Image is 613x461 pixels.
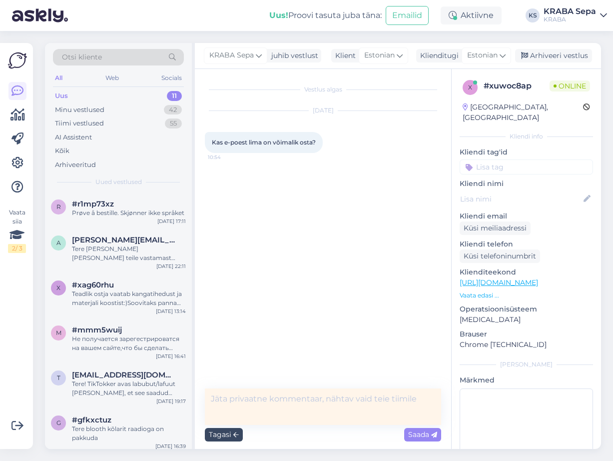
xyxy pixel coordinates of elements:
[269,9,382,21] div: Proovi tasuta juba täna:
[484,80,550,92] div: # xuwoc8ap
[157,217,186,225] div: [DATE] 17:11
[56,329,61,336] span: m
[55,105,104,115] div: Minu vestlused
[460,360,593,369] div: [PERSON_NAME]
[460,221,531,235] div: Küsi meiliaadressi
[269,10,288,20] b: Uus!
[550,80,590,91] span: Online
[460,339,593,350] p: Chrome [TECHNICAL_ID]
[8,51,27,70] img: Askly Logo
[167,91,182,101] div: 11
[460,278,538,287] a: [URL][DOMAIN_NAME]
[165,118,182,128] div: 55
[95,177,142,186] span: Uued vestlused
[56,284,60,291] span: x
[460,159,593,174] input: Lisa tag
[159,71,184,84] div: Socials
[8,208,26,253] div: Vaata siia
[460,291,593,300] p: Vaata edasi ...
[331,50,356,61] div: Klient
[364,50,395,61] span: Estonian
[62,52,102,62] span: Otsi kliente
[408,430,437,439] span: Saada
[57,374,60,381] span: t
[164,105,182,115] div: 42
[460,304,593,314] p: Operatsioonisüsteem
[156,397,186,405] div: [DATE] 19:17
[386,6,429,25] button: Emailid
[515,49,592,62] div: Arhiveeri vestlus
[467,50,498,61] span: Estonian
[460,211,593,221] p: Kliendi email
[56,239,61,246] span: a
[544,7,596,15] div: KRABA Sepa
[416,50,459,61] div: Klienditugi
[544,7,607,23] a: KRABA SepaKRABA
[205,85,441,94] div: Vestlus algas
[55,118,104,128] div: Tiimi vestlused
[72,370,176,379] span: thomaskristenk@gmail.com
[72,424,186,442] div: Tere blooth kõlarit raadioga on pakkuda
[72,208,186,217] div: Prøve å bestille. Skjønner ikke språket
[212,138,316,146] span: Kas e-poest lima on võimalik osta?
[460,178,593,189] p: Kliendi nimi
[156,262,186,270] div: [DATE] 22:11
[463,102,583,123] div: [GEOGRAPHIC_DATA], [GEOGRAPHIC_DATA]
[460,132,593,141] div: Kliendi info
[72,379,186,397] div: Tere! TikTokker avas labubut/lafuut [PERSON_NAME], et see saadud Krabast. Kas võimalik ka see e-p...
[72,334,186,352] div: Не получается зарегестрироватся на вашем сайте,что бы сделать заказ
[55,160,96,170] div: Arhiveeritud
[460,267,593,277] p: Klienditeekond
[267,50,318,61] div: juhib vestlust
[8,244,26,253] div: 2 / 3
[208,153,245,161] span: 10:54
[460,329,593,339] p: Brauser
[55,132,92,142] div: AI Assistent
[205,428,243,441] div: Tagasi
[460,239,593,249] p: Kliendi telefon
[460,147,593,157] p: Kliendi tag'id
[156,352,186,360] div: [DATE] 16:41
[441,6,502,24] div: Aktiivne
[72,244,186,262] div: Tere [PERSON_NAME] [PERSON_NAME] teile vastamast [GEOGRAPHIC_DATA] sepa turu noored müüjannad ma ...
[460,193,582,204] input: Lisa nimi
[72,235,176,244] span: allan.matt19@gmail.com
[72,199,114,208] span: #r1mp73xz
[55,146,69,156] div: Kõik
[155,442,186,450] div: [DATE] 16:39
[56,419,61,426] span: g
[468,83,472,91] span: x
[55,91,68,101] div: Uus
[205,106,441,115] div: [DATE]
[72,415,111,424] span: #gfkxctuz
[72,325,122,334] span: #mmm5wuij
[209,50,254,61] span: KRABA Sepa
[156,307,186,315] div: [DATE] 13:14
[72,280,114,289] span: #xag60rhu
[56,203,61,210] span: r
[72,289,186,307] div: Teadlik ostja vaatab kangatihedust ja materjali koostist:)Soovitaks panna täpsemat infot kodulehe...
[53,71,64,84] div: All
[460,375,593,385] p: Märkmed
[544,15,596,23] div: KRABA
[460,314,593,325] p: [MEDICAL_DATA]
[460,249,540,263] div: Küsi telefoninumbrit
[103,71,121,84] div: Web
[526,8,540,22] div: KS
